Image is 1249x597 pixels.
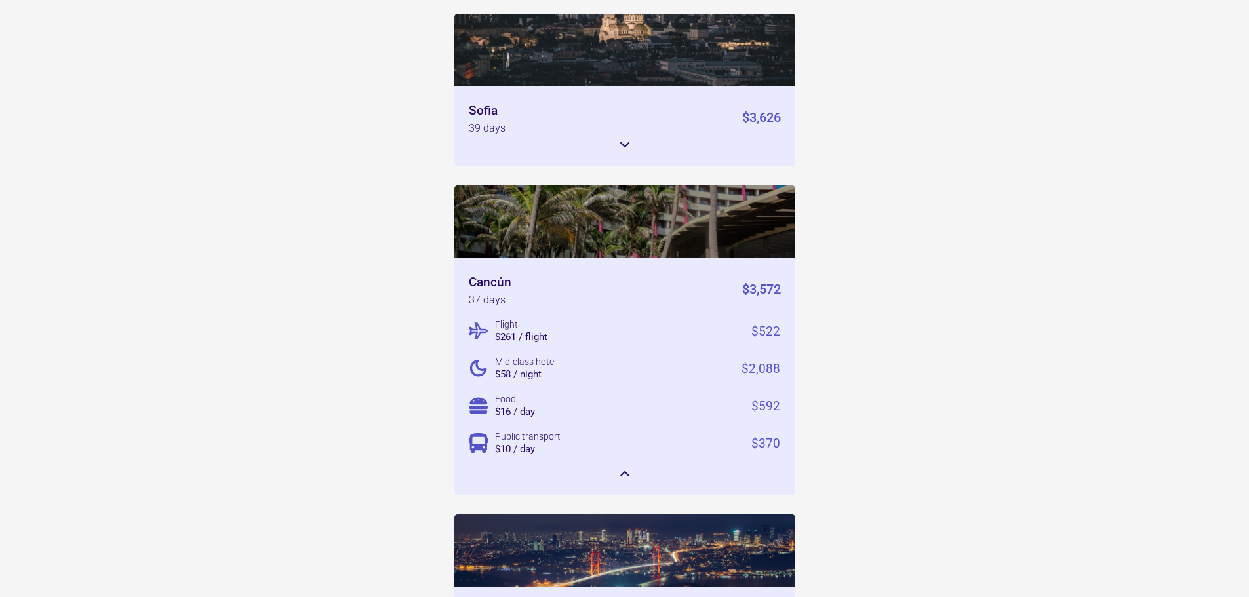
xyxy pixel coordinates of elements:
[469,104,498,117] div: Sofia
[495,370,542,379] div: $58 / night
[751,400,780,412] div: $592
[469,123,506,134] div: 39 days
[495,395,516,404] div: Food
[495,332,547,342] div: $261 / flight
[751,437,780,450] div: $370
[495,444,535,454] div: $10 / day
[469,276,511,288] div: Cancún
[495,407,535,417] div: $16 / day
[495,357,556,366] div: Mid-class hotel
[751,325,780,337] div: $522
[495,320,518,329] div: Flight
[469,295,506,305] div: 37 days
[742,362,780,375] div: $2,088
[742,104,781,134] div: $3,626
[495,432,561,441] div: Public transport
[742,276,781,305] div: $3,572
